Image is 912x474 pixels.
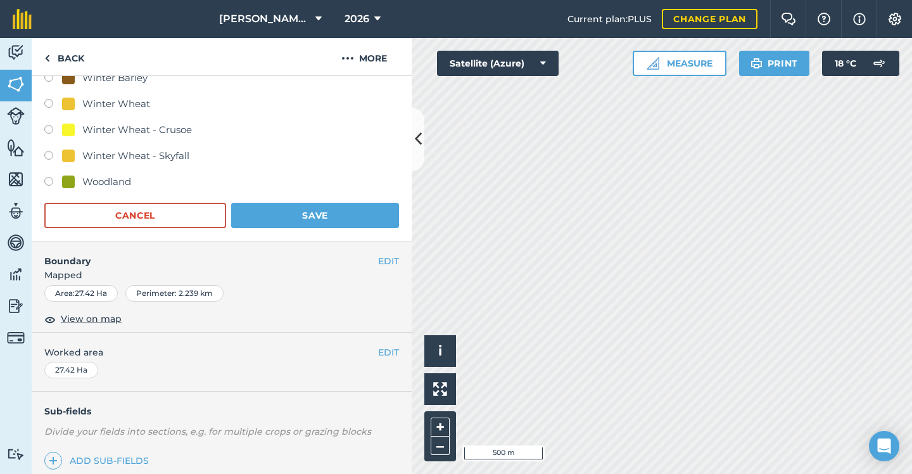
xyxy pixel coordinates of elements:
[125,285,224,302] div: Perimeter : 2.239 km
[739,51,810,76] button: Print
[7,138,25,157] img: svg+xml;base64,PHN2ZyB4bWxucz0iaHR0cDovL3d3dy53My5vcmcvMjAwMC9zdmciIHdpZHRoPSI1NiIgaGVpZ2h0PSI2MC...
[835,51,856,76] span: 18 ° C
[32,38,97,75] a: Back
[44,51,50,66] img: svg+xml;base64,PHN2ZyB4bWxucz0iaHR0cDovL3d3dy53My5vcmcvMjAwMC9zdmciIHdpZHRoPSI5IiBoZWlnaHQ9IjI0Ii...
[44,362,98,378] div: 27.42 Ha
[437,51,559,76] button: Satellite (Azure)
[433,382,447,396] img: Four arrows, one pointing top left, one top right, one bottom right and the last bottom left
[7,170,25,189] img: svg+xml;base64,PHN2ZyB4bWxucz0iaHR0cDovL3d3dy53My5vcmcvMjAwMC9zdmciIHdpZHRoPSI1NiIgaGVpZ2h0PSI2MC...
[345,11,369,27] span: 2026
[44,426,371,437] em: Divide your fields into sections, e.g. for multiple crops or grazing blocks
[44,203,226,228] button: Cancel
[567,12,652,26] span: Current plan : PLUS
[231,203,399,228] button: Save
[431,418,450,437] button: +
[82,174,131,189] div: Woodland
[317,38,412,75] button: More
[44,452,154,470] a: Add sub-fields
[13,9,32,29] img: fieldmargin Logo
[82,122,192,138] div: Winter Wheat - Crusoe
[32,268,412,282] span: Mapped
[82,70,148,86] div: Winter Barley
[32,404,412,418] h4: Sub-fields
[44,345,399,359] span: Worked area
[219,11,310,27] span: [PERSON_NAME] & SONS (MILL HOUSE)
[49,453,58,468] img: svg+xml;base64,PHN2ZyB4bWxucz0iaHR0cDovL3d3dy53My5vcmcvMjAwMC9zdmciIHdpZHRoPSIxNCIgaGVpZ2h0PSIyNC...
[647,57,659,70] img: Ruler icon
[7,202,25,221] img: svg+xml;base64,PD94bWwgdmVyc2lvbj0iMS4wIiBlbmNvZGluZz0idXRmLTgiPz4KPCEtLSBHZW5lcmF0b3I6IEFkb2JlIE...
[7,43,25,62] img: svg+xml;base64,PD94bWwgdmVyc2lvbj0iMS4wIiBlbmNvZGluZz0idXRmLTgiPz4KPCEtLSBHZW5lcmF0b3I6IEFkb2JlIE...
[341,51,354,66] img: svg+xml;base64,PHN2ZyB4bWxucz0iaHR0cDovL3d3dy53My5vcmcvMjAwMC9zdmciIHdpZHRoPSIyMCIgaGVpZ2h0PSIyNC...
[82,96,150,112] div: Winter Wheat
[378,254,399,268] button: EDIT
[7,265,25,284] img: svg+xml;base64,PD94bWwgdmVyc2lvbj0iMS4wIiBlbmNvZGluZz0idXRmLTgiPz4KPCEtLSBHZW5lcmF0b3I6IEFkb2JlIE...
[662,9,757,29] a: Change plan
[82,148,189,163] div: Winter Wheat - Skyfall
[7,297,25,316] img: svg+xml;base64,PD94bWwgdmVyc2lvbj0iMS4wIiBlbmNvZGluZz0idXRmLTgiPz4KPCEtLSBHZW5lcmF0b3I6IEFkb2JlIE...
[750,56,763,71] img: svg+xml;base64,PHN2ZyB4bWxucz0iaHR0cDovL3d3dy53My5vcmcvMjAwMC9zdmciIHdpZHRoPSIxOSIgaGVpZ2h0PSIyNC...
[866,51,892,76] img: svg+xml;base64,PD94bWwgdmVyc2lvbj0iMS4wIiBlbmNvZGluZz0idXRmLTgiPz4KPCEtLSBHZW5lcmF0b3I6IEFkb2JlIE...
[44,312,122,327] button: View on map
[7,233,25,252] img: svg+xml;base64,PD94bWwgdmVyc2lvbj0iMS4wIiBlbmNvZGluZz0idXRmLTgiPz4KPCEtLSBHZW5lcmF0b3I6IEFkb2JlIE...
[816,13,832,25] img: A question mark icon
[44,285,118,302] div: Area : 27.42 Ha
[32,241,378,268] h4: Boundary
[869,431,899,461] div: Open Intercom Messenger
[378,345,399,359] button: EDIT
[7,107,25,125] img: svg+xml;base64,PD94bWwgdmVyc2lvbj0iMS4wIiBlbmNvZGluZz0idXRmLTgiPz4KPCEtLSBHZW5lcmF0b3I6IEFkb2JlIE...
[431,437,450,455] button: –
[424,335,456,367] button: i
[633,51,726,76] button: Measure
[822,51,899,76] button: 18 °C
[438,343,442,359] span: i
[7,329,25,347] img: svg+xml;base64,PD94bWwgdmVyc2lvbj0iMS4wIiBlbmNvZGluZz0idXRmLTgiPz4KPCEtLSBHZW5lcmF0b3I6IEFkb2JlIE...
[7,448,25,460] img: svg+xml;base64,PD94bWwgdmVyc2lvbj0iMS4wIiBlbmNvZGluZz0idXRmLTgiPz4KPCEtLSBHZW5lcmF0b3I6IEFkb2JlIE...
[44,312,56,327] img: svg+xml;base64,PHN2ZyB4bWxucz0iaHR0cDovL3d3dy53My5vcmcvMjAwMC9zdmciIHdpZHRoPSIxOCIgaGVpZ2h0PSIyNC...
[781,13,796,25] img: Two speech bubbles overlapping with the left bubble in the forefront
[7,75,25,94] img: svg+xml;base64,PHN2ZyB4bWxucz0iaHR0cDovL3d3dy53My5vcmcvMjAwMC9zdmciIHdpZHRoPSI1NiIgaGVpZ2h0PSI2MC...
[887,13,902,25] img: A cog icon
[853,11,866,27] img: svg+xml;base64,PHN2ZyB4bWxucz0iaHR0cDovL3d3dy53My5vcmcvMjAwMC9zdmciIHdpZHRoPSIxNyIgaGVpZ2h0PSIxNy...
[61,312,122,326] span: View on map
